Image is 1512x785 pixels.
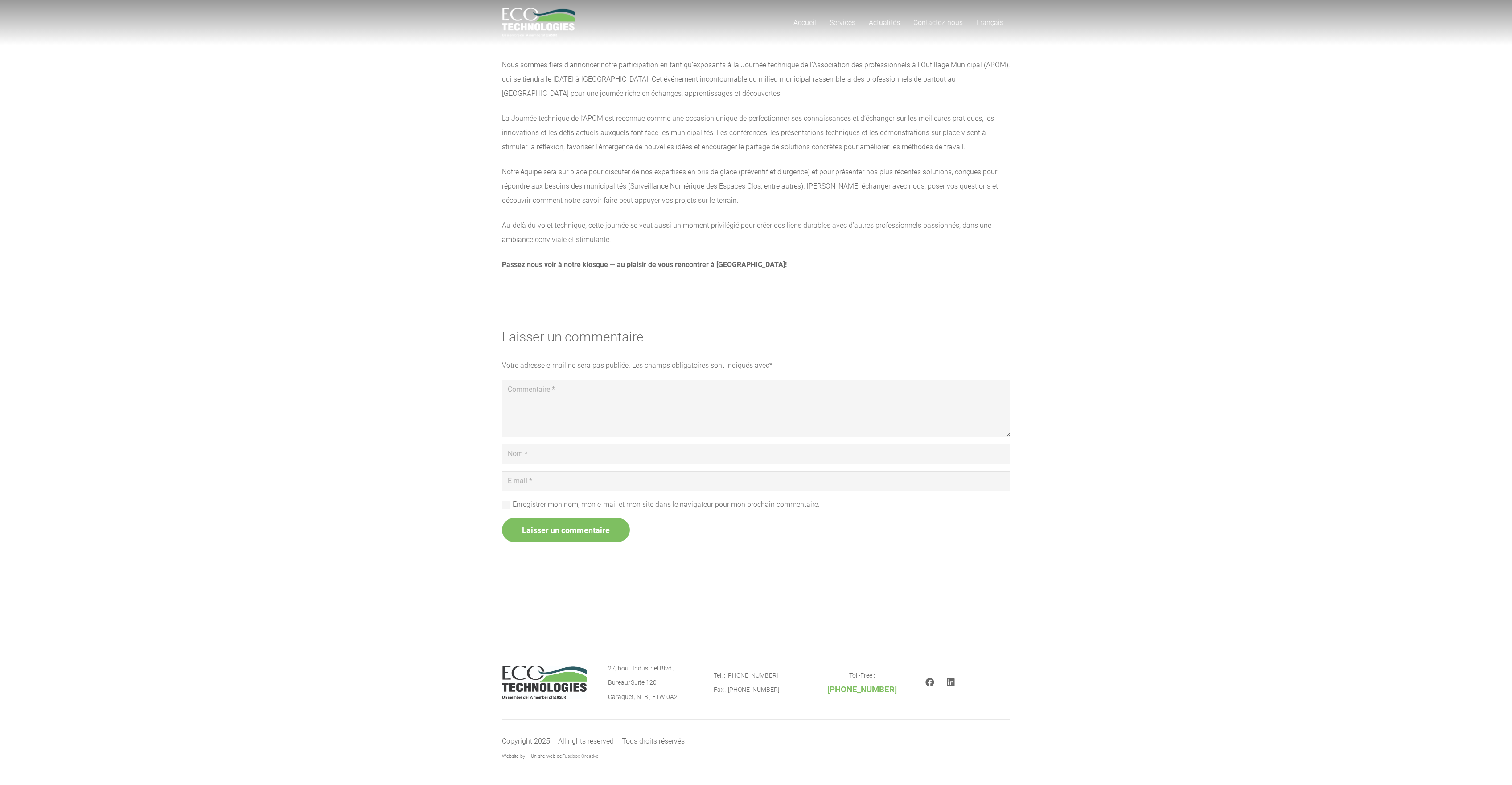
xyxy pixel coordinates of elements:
[869,18,900,27] span: Actualités
[830,18,855,27] span: Services
[632,361,772,370] span: Les champs obligatoires sont indiqués avec
[502,380,1010,437] textarea: Commentaire
[502,329,1010,345] h3: Laisser un commentaire
[827,685,897,695] span: [PHONE_NUMBER]
[502,165,1010,208] p: Notre équipe sera sur place pour discuter de nos expertises en bris de glace (préventif et d’urge...
[913,18,963,27] span: Contactez-nous
[820,668,904,697] p: Toll-Free :
[502,8,575,37] a: logo_EcoTech_ASDR_RGB
[976,18,1003,27] span: Français
[502,111,1010,154] p: La Journée technique de l’APOM est reconnue comme une occasion unique de perfectionner ses connai...
[502,471,1010,491] input: E-mail
[502,444,1010,464] input: Nom
[502,58,1010,101] p: Nous sommes fiers d’annoncer notre participation en tant qu’exposants à la Journée technique de l...
[608,661,693,704] p: 27, boul. Industriel Blvd., Bureau/Suite 120, Caraquet, N.-B., E1W 0A2
[502,501,510,509] input: Enregistrer mon nom, mon e-mail et mon site dans le navigateur pour mon prochain commentaire.
[947,678,955,687] a: LinkedIn
[925,678,934,687] a: Facebook
[502,361,630,370] span: Votre adresse e-mail ne sera pas publiée.
[502,518,630,542] button: Laisser un commentaire
[502,260,787,269] strong: Passez nous voir à notre kiosque — au plaisir de vous rencontrer à [GEOGRAPHIC_DATA]!
[513,500,820,510] span: Enregistrer mon nom, mon e-mail et mon site dans le navigateur pour mon prochain commentaire.
[502,753,599,759] span: Website by – Un site web de
[562,753,599,759] a: Fusebox Creative
[793,18,816,27] span: Accueil
[502,737,685,745] span: Copyright 2025 – All rights reserved – Tous droits réservés
[502,218,1010,247] p: Au-delà du volet technique, cette journée se veut aussi un moment privilégié pour créer des liens...
[714,668,798,697] p: Tel. : [PHONE_NUMBER] Fax : [PHONE_NUMBER]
